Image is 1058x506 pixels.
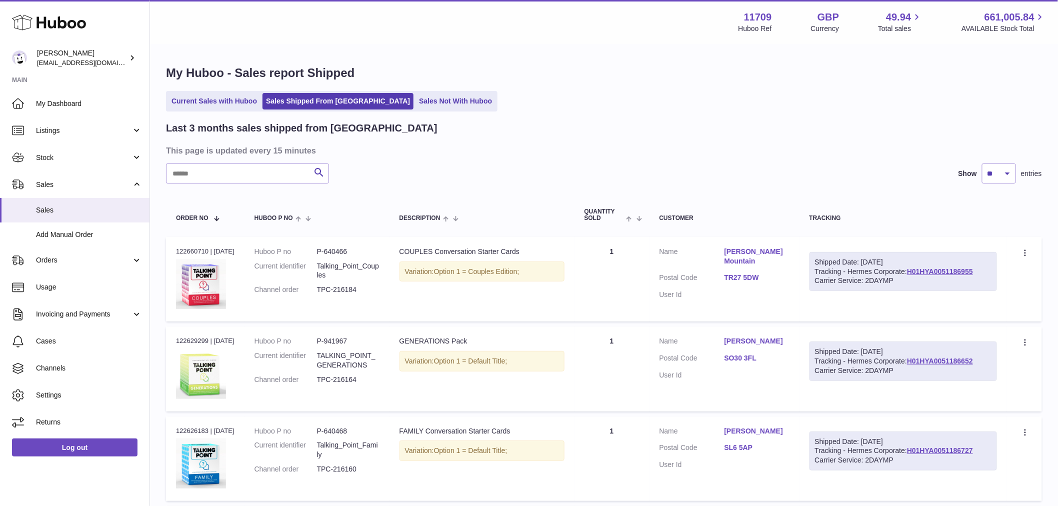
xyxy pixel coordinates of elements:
[317,351,379,370] dd: TALKING_POINT_GENERATIONS
[961,10,1046,33] a: 661,005.84 AVAILABLE Stock Total
[399,215,440,221] span: Description
[12,438,137,456] a: Log out
[36,282,142,292] span: Usage
[254,215,293,221] span: Huboo P no
[254,464,317,474] dt: Channel order
[254,285,317,294] dt: Channel order
[659,336,724,348] dt: Name
[434,446,507,454] span: Option 1 = Default Title;
[434,357,507,365] span: Option 1 = Default Title;
[907,357,973,365] a: H01HYA0051186652
[809,215,997,221] div: Tracking
[415,93,495,109] a: Sales Not With Huboo
[36,417,142,427] span: Returns
[815,455,991,465] div: Carrier Service: 2DAYMP
[961,24,1046,33] span: AVAILABLE Stock Total
[815,366,991,375] div: Carrier Service: 2DAYMP
[176,247,234,256] div: 122660710 | [DATE]
[907,267,973,275] a: H01HYA0051186955
[815,437,991,446] div: Shipped Date: [DATE]
[809,341,997,381] div: Tracking - Hermes Corporate:
[584,208,624,221] span: Quantity Sold
[958,169,977,178] label: Show
[36,363,142,373] span: Channels
[574,326,649,411] td: 1
[254,426,317,436] dt: Huboo P no
[176,336,234,345] div: 122629299 | [DATE]
[724,426,789,436] a: [PERSON_NAME]
[399,440,564,461] div: Variation:
[659,443,724,455] dt: Postal Code
[254,336,317,346] dt: Huboo P no
[36,180,131,189] span: Sales
[317,464,379,474] dd: TPC-216160
[815,257,991,267] div: Shipped Date: [DATE]
[262,93,413,109] a: Sales Shipped From [GEOGRAPHIC_DATA]
[36,255,131,265] span: Orders
[574,237,649,321] td: 1
[659,290,724,299] dt: User Id
[176,426,234,435] div: 122626183 | [DATE]
[36,153,131,162] span: Stock
[317,426,379,436] dd: P-640468
[399,351,564,371] div: Variation:
[254,375,317,384] dt: Channel order
[36,390,142,400] span: Settings
[659,353,724,365] dt: Postal Code
[811,24,839,33] div: Currency
[254,247,317,256] dt: Huboo P no
[724,336,789,346] a: [PERSON_NAME]
[254,440,317,459] dt: Current identifier
[36,99,142,108] span: My Dashboard
[878,10,922,33] a: 49.94 Total sales
[809,252,997,291] div: Tracking - Hermes Corporate:
[166,121,437,135] h2: Last 3 months sales shipped from [GEOGRAPHIC_DATA]
[815,347,991,356] div: Shipped Date: [DATE]
[574,416,649,501] td: 1
[12,50,27,65] img: internalAdmin-11709@internal.huboo.com
[317,440,379,459] dd: Talking_Point_Family
[36,126,131,135] span: Listings
[738,24,772,33] div: Huboo Ref
[176,215,208,221] span: Order No
[399,261,564,282] div: Variation:
[659,215,789,221] div: Customer
[399,426,564,436] div: FAMILY Conversation Starter Cards
[37,58,147,66] span: [EMAIL_ADDRESS][DOMAIN_NAME]
[434,267,519,275] span: Option 1 = Couples Edition;
[317,285,379,294] dd: TPC-216184
[166,65,1042,81] h1: My Huboo - Sales report Shipped
[659,426,724,438] dt: Name
[176,438,226,488] img: Family-Store.jpg
[659,247,724,268] dt: Name
[815,276,991,285] div: Carrier Service: 2DAYMP
[809,431,997,471] div: Tracking - Hermes Corporate:
[317,375,379,384] dd: TPC-216164
[254,351,317,370] dt: Current identifier
[724,273,789,282] a: TR27 5DW
[907,446,973,454] a: H01HYA0051186727
[724,247,789,266] a: [PERSON_NAME] Mountain
[36,309,131,319] span: Invoicing and Payments
[659,273,724,285] dt: Postal Code
[724,353,789,363] a: SO30 3FL
[36,230,142,239] span: Add Manual Order
[744,10,772,24] strong: 11709
[37,48,127,67] div: [PERSON_NAME]
[399,247,564,256] div: COUPLES Conversation Starter Cards
[1021,169,1042,178] span: entries
[724,443,789,452] a: SL6 5AP
[168,93,260,109] a: Current Sales with Huboo
[36,336,142,346] span: Cases
[317,336,379,346] dd: P-941967
[176,349,226,399] img: generations-Right.jpg
[176,259,226,309] img: Couples-Store.jpg
[659,460,724,469] dt: User Id
[36,205,142,215] span: Sales
[254,261,317,280] dt: Current identifier
[317,261,379,280] dd: Talking_Point_Couples
[659,370,724,380] dt: User Id
[886,10,911,24] span: 49.94
[317,247,379,256] dd: P-640466
[166,145,1039,156] h3: This page is updated every 15 minutes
